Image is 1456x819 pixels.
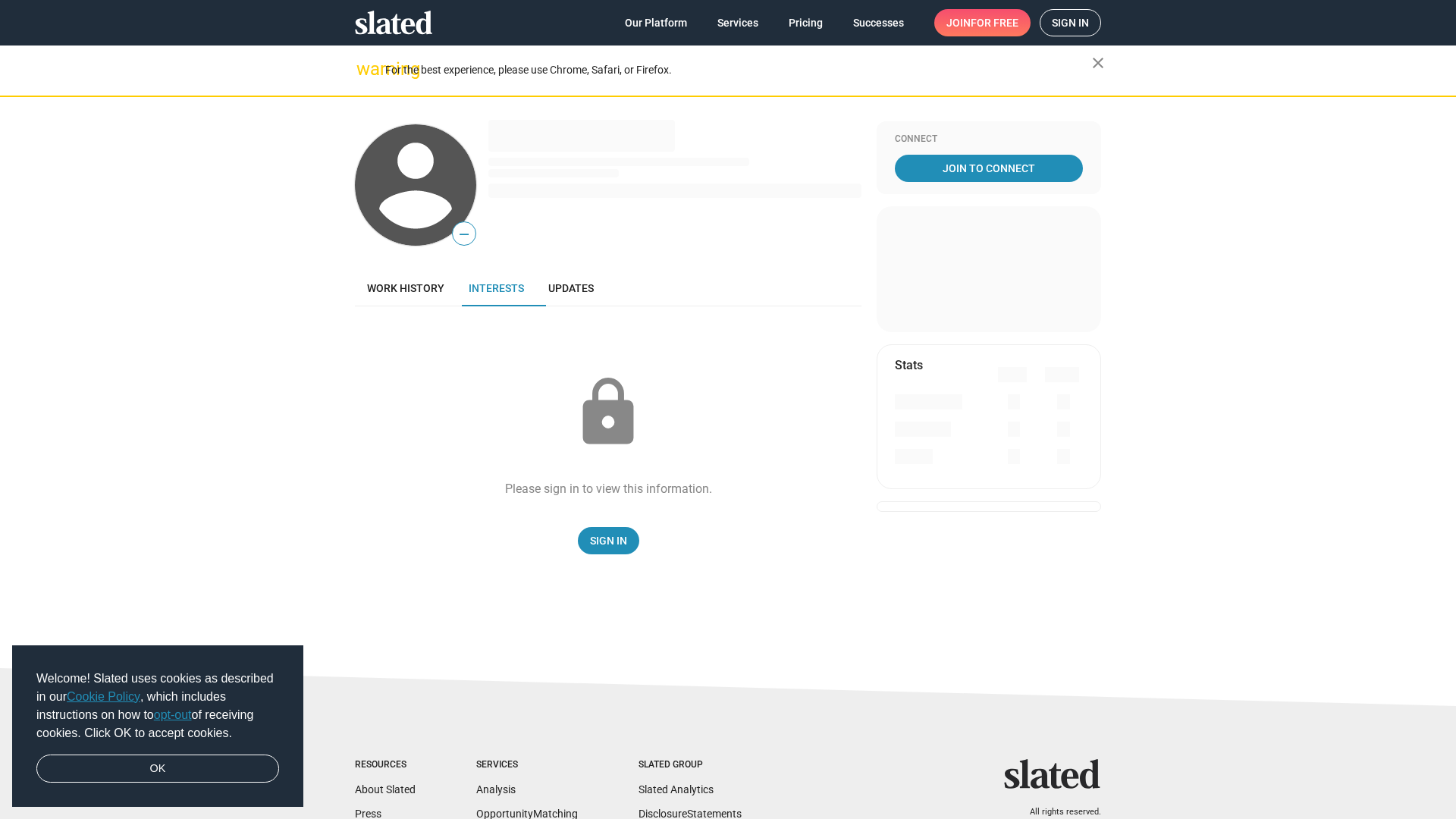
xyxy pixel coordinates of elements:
mat-icon: lock [570,375,646,450]
span: Welcome! Slated uses cookies as described in our , which includes instructions on how to of recei... [36,670,279,742]
span: Services [717,9,758,36]
a: opt-out [154,708,192,721]
span: Interests [469,282,524,294]
a: Updates [536,270,606,306]
a: Joinfor free [934,9,1031,36]
div: Slated Group [639,759,742,771]
span: for free [971,9,1018,36]
mat-card-title: Stats [895,357,923,373]
div: For the best experience, please use Chrome, Safari, or Firefox. [385,60,1092,80]
span: Sign In [590,527,627,554]
div: Services [476,759,578,771]
mat-icon: close [1089,54,1107,72]
a: Our Platform [613,9,699,36]
span: Pricing [789,9,823,36]
span: Successes [853,9,904,36]
a: Analysis [476,783,516,795]
a: Sign in [1040,9,1101,36]
span: — [453,224,475,244]
span: Work history [367,282,444,294]
div: cookieconsent [12,645,303,808]
a: Sign In [578,527,639,554]
a: Cookie Policy [67,690,140,703]
span: Sign in [1052,10,1089,36]
a: Services [705,9,770,36]
a: Pricing [777,9,835,36]
a: dismiss cookie message [36,755,279,783]
span: Join To Connect [898,155,1080,182]
a: Work history [355,270,457,306]
mat-icon: warning [356,60,375,78]
a: About Slated [355,783,416,795]
a: Interests [457,270,536,306]
a: Join To Connect [895,155,1083,182]
a: Slated Analytics [639,783,714,795]
div: Please sign in to view this information. [505,481,712,497]
div: Resources [355,759,416,771]
div: Connect [895,133,1083,146]
span: Our Platform [625,9,687,36]
a: Successes [841,9,916,36]
span: Updates [548,282,594,294]
span: Join [946,9,1018,36]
